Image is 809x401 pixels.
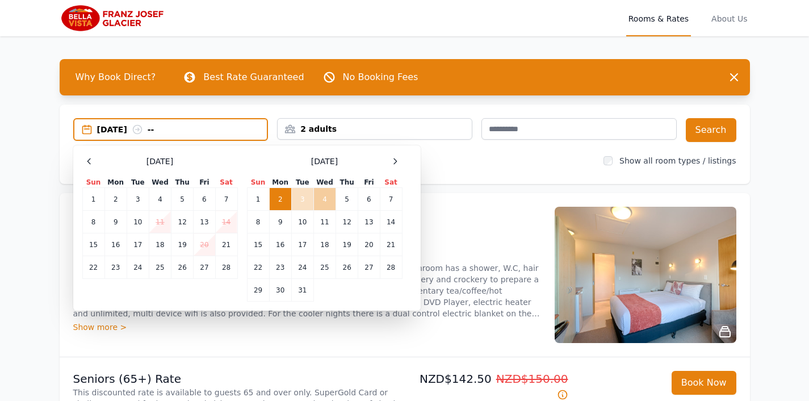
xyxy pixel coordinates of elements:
[203,70,304,84] p: Best Rate Guaranteed
[104,233,127,256] td: 16
[313,233,336,256] td: 18
[247,279,269,302] td: 29
[269,256,291,279] td: 23
[194,177,215,188] th: Fri
[358,211,380,233] td: 13
[269,188,291,211] td: 2
[215,256,237,279] td: 28
[104,211,127,233] td: 9
[73,321,541,333] div: Show more >
[380,256,402,279] td: 28
[82,188,104,211] td: 1
[171,188,194,211] td: 5
[149,233,171,256] td: 18
[358,177,380,188] th: Fri
[149,177,171,188] th: Wed
[194,188,215,211] td: 6
[291,279,313,302] td: 31
[380,211,402,233] td: 14
[380,177,402,188] th: Sat
[149,211,171,233] td: 11
[73,371,400,387] p: Seniors (65+) Rate
[358,256,380,279] td: 27
[311,156,338,167] span: [DATE]
[146,156,173,167] span: [DATE]
[66,66,165,89] span: Why Book Direct?
[171,233,194,256] td: 19
[380,188,402,211] td: 7
[672,371,736,395] button: Book Now
[194,233,215,256] td: 20
[82,233,104,256] td: 15
[269,211,291,233] td: 9
[171,177,194,188] th: Thu
[291,256,313,279] td: 24
[194,211,215,233] td: 13
[358,233,380,256] td: 20
[104,188,127,211] td: 2
[313,188,336,211] td: 4
[127,256,149,279] td: 24
[343,70,418,84] p: No Booking Fees
[247,188,269,211] td: 1
[60,5,169,32] img: Bella Vista Franz Josef Glacier
[269,279,291,302] td: 30
[247,256,269,279] td: 22
[291,211,313,233] td: 10
[358,188,380,211] td: 6
[336,177,358,188] th: Thu
[291,188,313,211] td: 3
[127,188,149,211] td: 3
[686,118,736,142] button: Search
[149,256,171,279] td: 25
[82,211,104,233] td: 8
[247,177,269,188] th: Sun
[215,211,237,233] td: 14
[104,256,127,279] td: 23
[291,177,313,188] th: Tue
[171,211,194,233] td: 12
[496,372,568,386] span: NZD$150.00
[291,233,313,256] td: 17
[278,123,472,135] div: 2 adults
[127,233,149,256] td: 17
[215,177,237,188] th: Sat
[149,188,171,211] td: 4
[313,211,336,233] td: 11
[97,124,267,135] div: [DATE] --
[313,177,336,188] th: Wed
[194,256,215,279] td: 27
[380,233,402,256] td: 21
[215,188,237,211] td: 7
[171,256,194,279] td: 26
[82,177,104,188] th: Sun
[313,256,336,279] td: 25
[127,211,149,233] td: 10
[619,156,736,165] label: Show all room types / listings
[269,233,291,256] td: 16
[269,177,291,188] th: Mon
[127,177,149,188] th: Tue
[215,233,237,256] td: 21
[104,177,127,188] th: Mon
[247,211,269,233] td: 8
[336,188,358,211] td: 5
[336,256,358,279] td: 26
[247,233,269,256] td: 15
[336,233,358,256] td: 19
[82,256,104,279] td: 22
[336,211,358,233] td: 12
